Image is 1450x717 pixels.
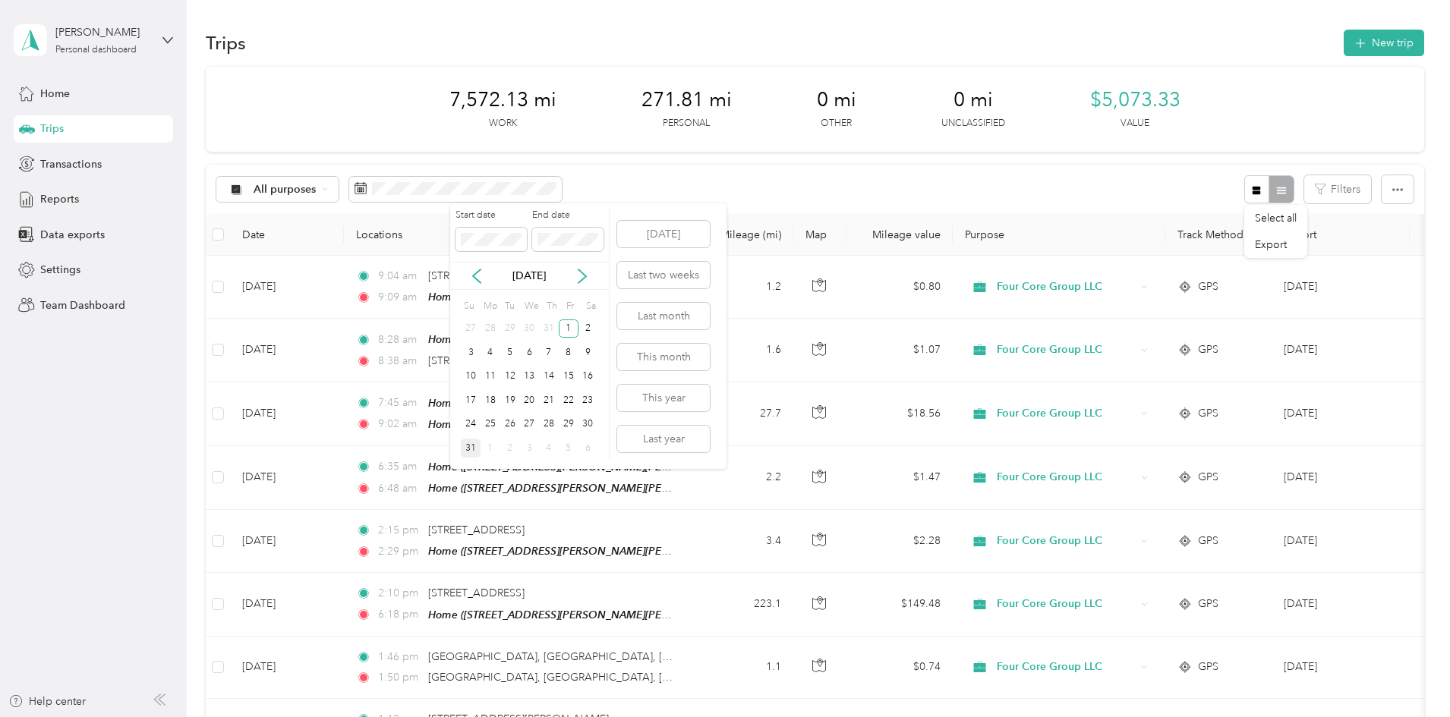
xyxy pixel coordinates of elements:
[40,191,79,207] span: Reports
[617,385,710,411] button: This year
[481,367,500,386] div: 11
[539,391,559,410] div: 21
[461,295,475,316] div: Su
[378,332,421,348] span: 8:28 am
[481,415,500,434] div: 25
[428,650,939,663] span: [GEOGRAPHIC_DATA], [GEOGRAPHIC_DATA], [US_STATE][GEOGRAPHIC_DATA], [GEOGRAPHIC_DATA]
[954,88,993,112] span: 0 mi
[206,35,246,51] h1: Trips
[953,214,1165,256] th: Purpose
[578,319,598,338] div: 2
[617,303,710,329] button: Last month
[230,382,344,446] td: [DATE]
[539,367,559,386] div: 14
[230,256,344,319] td: [DATE]
[500,343,520,362] div: 5
[846,382,953,446] td: $18.56
[559,439,578,458] div: 5
[539,415,559,434] div: 28
[1272,637,1410,699] td: Sep 2025
[617,344,710,370] button: This month
[455,209,527,222] label: Start date
[378,522,421,539] span: 2:15 pm
[1272,510,1410,573] td: Sep 2025
[378,353,421,370] span: 8:38 am
[428,545,734,558] span: Home ([STREET_ADDRESS][PERSON_NAME][PERSON_NAME])
[8,693,86,709] button: Help center
[500,439,520,458] div: 2
[1198,405,1218,422] span: GPS
[461,439,481,458] div: 31
[1090,88,1180,112] span: $5,073.33
[428,397,734,410] span: Home ([STREET_ADDRESS][PERSON_NAME][PERSON_NAME])
[500,367,520,386] div: 12
[578,343,598,362] div: 9
[578,439,598,458] div: 6
[663,117,710,131] p: Personal
[428,524,525,536] span: [STREET_ADDRESS]
[559,343,578,362] div: 8
[693,214,793,256] th: Mileage (mi)
[997,341,1136,358] span: Four Core Group LLC
[40,227,105,243] span: Data exports
[40,156,102,172] span: Transactions
[1272,446,1410,510] td: Sep 2025
[693,382,793,446] td: 27.7
[1255,238,1287,251] span: Export
[500,319,520,338] div: 29
[481,391,500,410] div: 18
[617,426,710,452] button: Last year
[378,606,421,623] span: 6:18 pm
[846,319,953,382] td: $1.07
[481,319,500,338] div: 28
[997,659,1136,675] span: Four Core Group LLC
[693,446,793,510] td: 2.2
[230,446,344,510] td: [DATE]
[519,343,539,362] div: 6
[254,184,317,195] span: All purposes
[428,482,734,495] span: Home ([STREET_ADDRESS][PERSON_NAME][PERSON_NAME])
[40,262,80,278] span: Settings
[1198,469,1218,486] span: GPS
[559,391,578,410] div: 22
[428,291,734,303] span: Home ([STREET_ADDRESS][PERSON_NAME][PERSON_NAME])
[378,669,421,686] span: 1:50 pm
[846,256,953,319] td: $0.80
[641,88,732,112] span: 271.81 mi
[617,262,710,288] button: Last two weeks
[428,269,693,282] span: [STREET_ADDRESS][PERSON_NAME][PERSON_NAME]
[378,289,421,306] span: 9:09 am
[1272,382,1410,446] td: Sep 2025
[559,319,578,338] div: 1
[997,405,1136,422] span: Four Core Group LLC
[519,367,539,386] div: 13
[500,415,520,434] div: 26
[378,543,421,560] span: 2:29 pm
[693,256,793,319] td: 1.2
[693,319,793,382] td: 1.6
[519,439,539,458] div: 3
[539,439,559,458] div: 4
[378,480,421,497] span: 6:48 am
[481,439,500,458] div: 1
[461,391,481,410] div: 17
[230,214,344,256] th: Date
[428,586,525,599] span: [STREET_ADDRESS]
[378,458,421,475] span: 6:35 am
[55,24,150,40] div: [PERSON_NAME]
[578,415,598,434] div: 30
[1304,175,1371,203] button: Filters
[378,649,421,665] span: 1:46 pm
[461,319,481,338] div: 27
[1272,573,1410,636] td: Sep 2025
[378,416,421,432] span: 9:02 am
[428,461,734,473] span: Home ([STREET_ADDRESS][PERSON_NAME][PERSON_NAME])
[489,117,517,131] p: Work
[1198,341,1218,358] span: GPS
[344,214,693,256] th: Locations
[230,510,344,573] td: [DATE]
[40,297,125,313] span: Team Dashboard
[1198,596,1218,612] span: GPS
[461,415,481,434] div: 24
[578,367,598,386] div: 16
